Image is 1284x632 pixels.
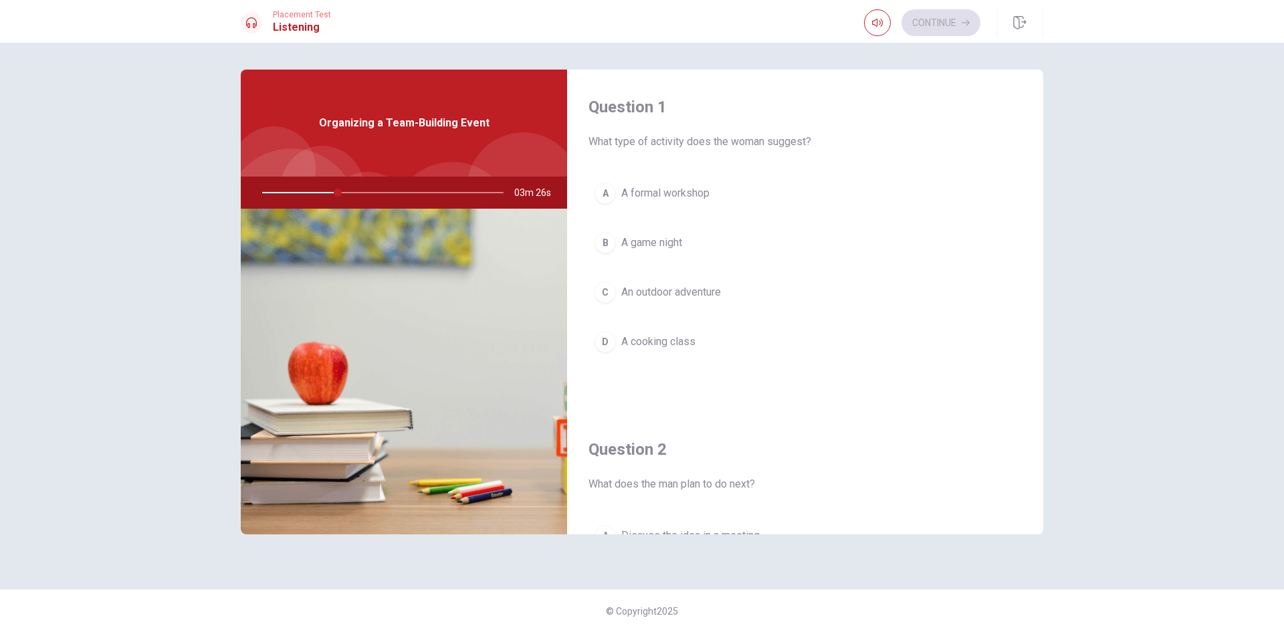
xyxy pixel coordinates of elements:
[621,235,682,251] span: A game night
[588,96,1022,118] h4: Question 1
[588,325,1022,358] button: DA cooking class
[514,177,562,209] span: 03m 26s
[241,209,567,534] img: Organizing a Team-Building Event
[621,334,695,350] span: A cooking class
[595,183,616,204] div: A
[588,177,1022,210] button: AA formal workshop
[595,331,616,352] div: D
[621,284,721,300] span: An outdoor adventure
[588,476,1022,492] span: What does the man plan to do next?
[595,282,616,303] div: C
[588,134,1022,150] span: What type of activity does the woman suggest?
[595,525,616,546] div: A
[273,10,331,19] span: Placement Test
[588,439,1022,460] h4: Question 2
[621,185,710,201] span: A formal workshop
[319,115,490,131] span: Organizing a Team-Building Event
[606,606,678,617] span: © Copyright 2025
[621,528,760,544] span: Discuss the idea in a meeting
[588,276,1022,309] button: CAn outdoor adventure
[595,232,616,253] div: B
[273,19,331,35] h1: Listening
[588,226,1022,259] button: BA game night
[588,519,1022,552] button: ADiscuss the idea in a meeting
